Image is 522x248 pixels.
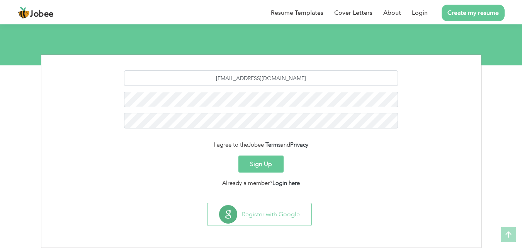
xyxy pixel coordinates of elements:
button: Sign Up [238,156,284,173]
div: Already a member? [47,179,475,188]
span: Jobee [30,10,54,19]
a: Privacy [290,141,308,149]
a: Login [412,8,428,17]
a: About [383,8,401,17]
a: Cover Letters [334,8,372,17]
input: Email [124,70,398,86]
a: Login here [272,179,300,187]
a: Terms [265,141,281,149]
a: Resume Templates [271,8,323,17]
img: jobee.io [17,7,30,19]
div: I agree to the and [47,140,475,149]
button: Register with Google [207,203,311,226]
span: Jobee [248,141,264,149]
a: Jobee [17,7,54,19]
a: Create my resume [442,5,505,21]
